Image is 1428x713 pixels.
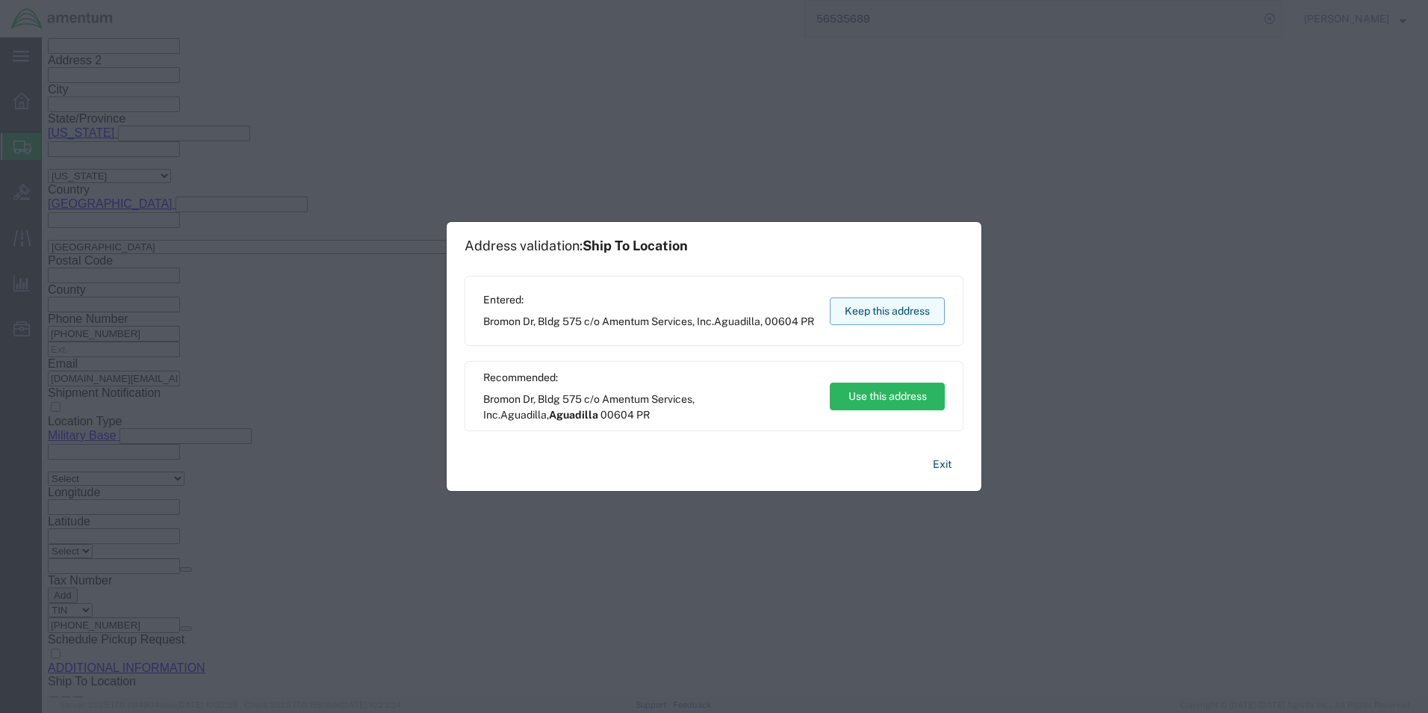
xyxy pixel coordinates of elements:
[549,409,598,421] span: Aguadilla
[830,383,945,410] button: Use this address
[830,297,945,325] button: Keep this address
[921,451,963,478] button: Exit
[465,238,688,254] h1: Address validation:
[583,238,688,253] span: Ship To Location
[636,409,650,421] span: PR
[483,392,816,423] span: Bromon Dr, Bldg 575 c/o Amentum Services, Inc. ,
[714,315,760,327] span: Aguadilla
[483,314,814,330] span: Bromon Dr, Bldg 575 c/o Amentum Services, Inc. ,
[600,409,634,421] span: 00604
[801,315,814,327] span: PR
[483,292,814,308] span: Entered:
[765,315,798,327] span: 00604
[483,370,816,386] span: Recommended:
[500,409,547,421] span: Aguadilla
